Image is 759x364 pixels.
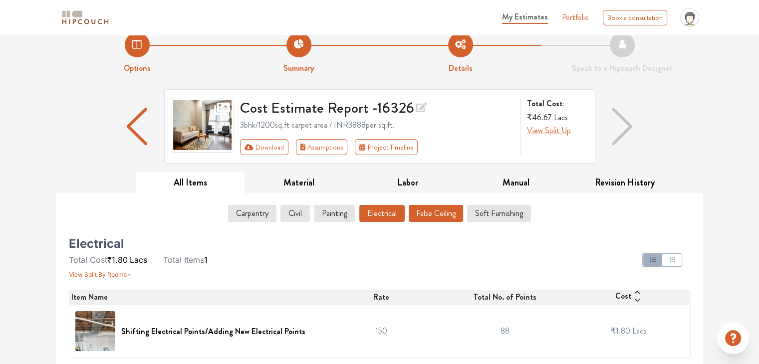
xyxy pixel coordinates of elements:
span: View Split By Rooms [69,271,127,278]
h3: Cost Estimate Report - 16326 [240,98,514,117]
span: ₹46.67 [527,112,552,123]
span: Lacs [554,112,568,123]
span: ₹1.80 [107,255,128,265]
button: Civil [280,205,310,222]
button: Electrical [359,205,405,222]
img: arrow left [127,108,147,145]
img: arrow right [612,108,632,145]
div: Book a consultation [603,10,667,25]
span: Lacs [130,255,147,265]
strong: Options [124,62,151,74]
div: Toolbar with button groups [240,139,514,155]
button: False Ceiling [409,205,463,222]
button: All Items [136,172,245,194]
span: My Estimates [502,11,548,22]
button: Project Timeline [355,139,418,155]
span: Lacs [632,325,646,337]
span: Rate [373,291,389,303]
span: Total Items [163,255,204,265]
span: Total No. of Points [473,291,536,303]
span: Total Cost [69,255,107,265]
h5: Electrical [69,240,124,248]
img: gallery [171,98,235,153]
span: ₹1.80 [610,325,630,337]
span: logo-horizontal.svg [60,6,110,29]
button: Carpentry [228,205,276,222]
td: 88 [443,305,567,358]
span: Cost [615,290,631,304]
img: logo-horizontal.svg [60,9,110,26]
button: Material [245,172,353,194]
span: Item Name [71,291,108,303]
li: 1 [163,254,208,266]
strong: Speak to a Hipcouch Designer [572,62,672,74]
button: Download [240,139,288,155]
button: Soft Furnishing [467,205,531,222]
h6: Shifting Electrical Points/Adding New Electrical Points [121,327,305,336]
strong: Total Cost: [527,98,587,110]
td: 150 [319,305,443,358]
div: First group [240,139,426,155]
span: View Split Up [527,125,571,136]
button: Assumptions [296,139,348,155]
div: 3bhk / 1200 sq.ft carpet area / INR 3888 per sq.ft. [240,119,514,131]
button: View Split Up [527,125,571,137]
button: Painting [314,205,355,222]
button: Manual [462,172,570,194]
strong: Details [449,62,473,74]
img: Shifting Electrical Points/Adding New Electrical Points [75,311,115,351]
strong: Summary [283,62,314,74]
button: Labor [353,172,462,194]
button: View Split By Rooms [69,266,132,280]
a: Portfolio [562,11,589,23]
button: Revision History [570,172,679,194]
